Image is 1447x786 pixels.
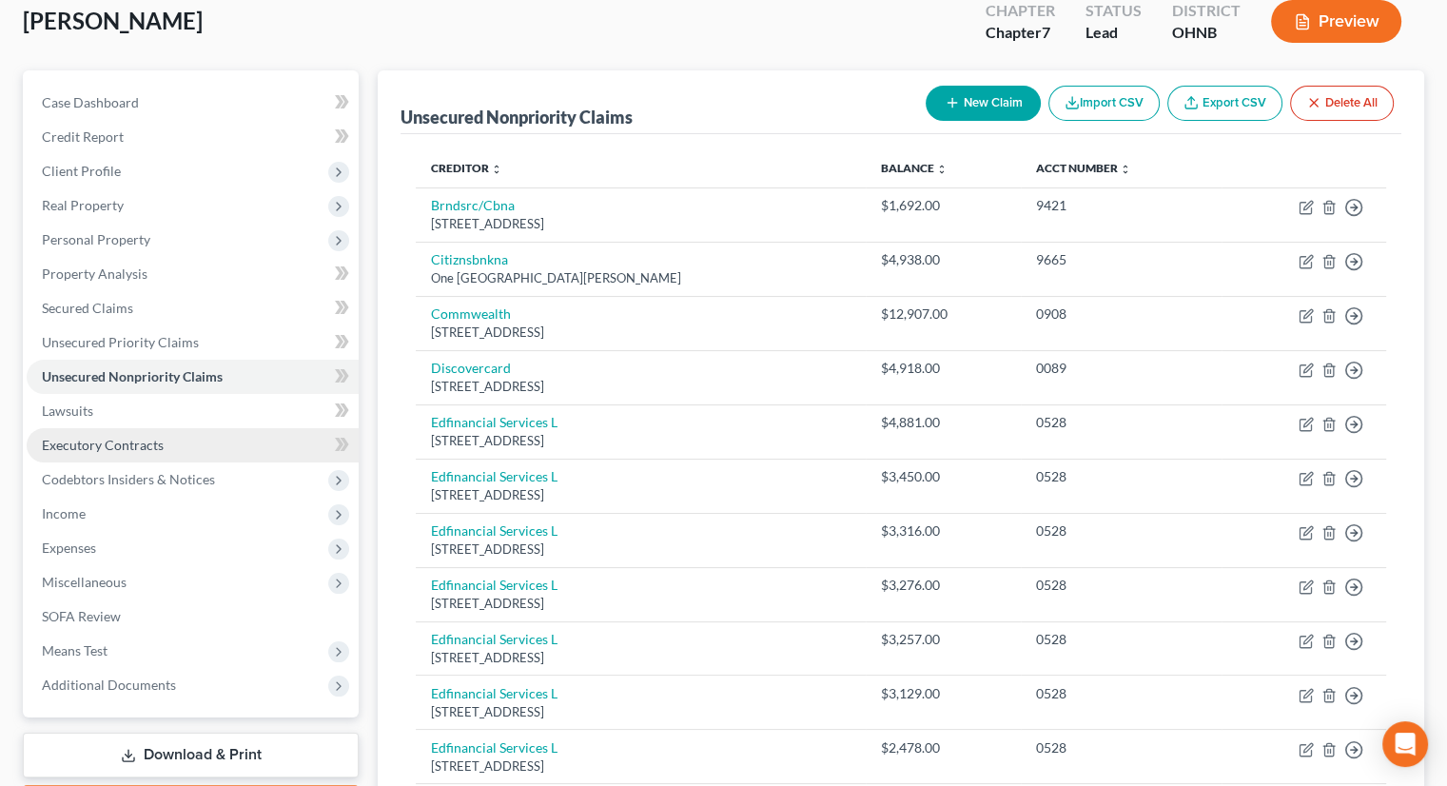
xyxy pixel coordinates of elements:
div: [STREET_ADDRESS] [431,757,850,776]
div: [STREET_ADDRESS] [431,215,850,233]
div: 0528 [1036,684,1206,703]
div: 9421 [1036,196,1206,215]
a: Executory Contracts [27,428,359,462]
div: [STREET_ADDRESS] [431,540,850,559]
div: [STREET_ADDRESS] [431,324,850,342]
span: Income [42,505,86,521]
div: [STREET_ADDRESS] [431,486,850,504]
a: Creditor unfold_more [431,161,502,175]
span: Executory Contracts [42,437,164,453]
span: Property Analysis [42,265,147,282]
span: Additional Documents [42,677,176,693]
span: Secured Claims [42,300,133,316]
button: Import CSV [1048,86,1160,121]
button: Delete All [1290,86,1394,121]
div: $3,450.00 [881,467,1006,486]
a: Balance unfold_more [881,161,948,175]
div: [STREET_ADDRESS] [431,595,850,613]
i: unfold_more [1120,164,1131,175]
span: Means Test [42,642,108,658]
div: 0089 [1036,359,1206,378]
a: Commwealth [431,305,511,322]
div: 0528 [1036,738,1206,757]
div: $4,938.00 [881,250,1006,269]
div: $4,881.00 [881,413,1006,432]
div: [STREET_ADDRESS] [431,703,850,721]
a: Unsecured Nonpriority Claims [27,360,359,394]
div: $3,276.00 [881,576,1006,595]
a: Secured Claims [27,291,359,325]
div: [STREET_ADDRESS] [431,378,850,396]
a: Acct Number unfold_more [1036,161,1131,175]
span: Lawsuits [42,403,93,419]
div: 9665 [1036,250,1206,269]
div: Chapter [986,22,1055,44]
span: [PERSON_NAME] [23,7,203,34]
a: Edfinancial Services L [431,631,557,647]
div: Unsecured Nonpriority Claims [401,106,633,128]
div: Open Intercom Messenger [1382,721,1428,767]
div: [STREET_ADDRESS] [431,432,850,450]
a: Lawsuits [27,394,359,428]
span: Real Property [42,197,124,213]
a: Export CSV [1167,86,1282,121]
div: One [GEOGRAPHIC_DATA][PERSON_NAME] [431,269,850,287]
button: New Claim [926,86,1041,121]
span: SOFA Review [42,608,121,624]
div: 0528 [1036,521,1206,540]
i: unfold_more [491,164,502,175]
span: Unsecured Priority Claims [42,334,199,350]
span: Expenses [42,540,96,556]
div: 0528 [1036,413,1206,432]
span: Personal Property [42,231,150,247]
span: Credit Report [42,128,124,145]
a: Edfinancial Services L [431,577,557,593]
div: 0528 [1036,467,1206,486]
div: $3,129.00 [881,684,1006,703]
span: Miscellaneous [42,574,127,590]
div: $2,478.00 [881,738,1006,757]
div: $1,692.00 [881,196,1006,215]
a: Edfinancial Services L [431,522,557,539]
a: Edfinancial Services L [431,739,557,756]
div: OHNB [1172,22,1241,44]
span: 7 [1042,23,1050,41]
span: Unsecured Nonpriority Claims [42,368,223,384]
a: Property Analysis [27,257,359,291]
div: $4,918.00 [881,359,1006,378]
i: unfold_more [936,164,948,175]
a: SOFA Review [27,599,359,634]
a: Credit Report [27,120,359,154]
div: 0908 [1036,305,1206,324]
div: 0528 [1036,630,1206,649]
span: Codebtors Insiders & Notices [42,471,215,487]
a: Edfinancial Services L [431,468,557,484]
div: $3,316.00 [881,521,1006,540]
a: Brndsrc/Cbna [431,197,515,213]
div: Lead [1085,22,1142,44]
span: Case Dashboard [42,94,139,110]
a: Case Dashboard [27,86,359,120]
a: Unsecured Priority Claims [27,325,359,360]
div: [STREET_ADDRESS] [431,649,850,667]
a: Download & Print [23,733,359,777]
a: Edfinancial Services L [431,685,557,701]
a: Discovercard [431,360,511,376]
div: 0528 [1036,576,1206,595]
div: $12,907.00 [881,305,1006,324]
span: Client Profile [42,163,121,179]
a: Edfinancial Services L [431,414,557,430]
a: Citiznsbnkna [431,251,508,267]
div: $3,257.00 [881,630,1006,649]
